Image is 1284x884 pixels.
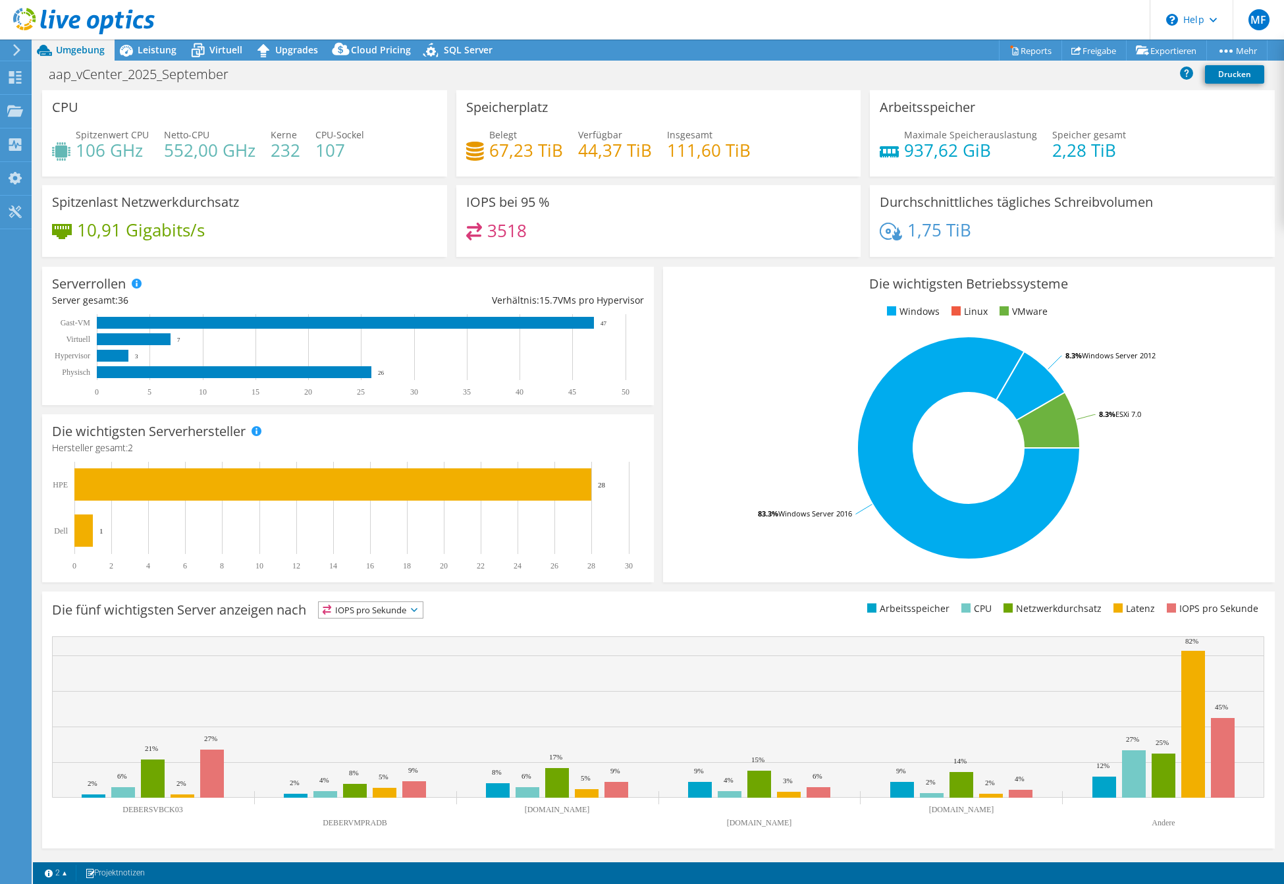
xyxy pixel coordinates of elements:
[95,387,99,397] text: 0
[183,561,187,570] text: 6
[549,753,562,761] text: 17%
[118,294,128,306] span: 36
[522,772,531,780] text: 6%
[408,766,418,774] text: 9%
[348,293,643,308] div: Verhältnis: VMs pro Hypervisor
[466,195,550,209] h3: IOPS bei 95 %
[1015,775,1025,783] text: 4%
[1164,601,1258,616] li: IOPS pro Sekunde
[52,195,239,209] h3: Spitzenlast Netzwerkdurchsatz
[43,67,249,82] h1: aap_vCenter_2025_September
[1205,65,1264,84] a: Drucken
[1052,143,1126,157] h4: 2,28 TiB
[929,805,994,814] text: [DOMAIN_NAME]
[724,776,734,784] text: 4%
[138,43,176,56] span: Leistung
[55,351,90,360] text: Hypervisor
[440,561,448,570] text: 20
[466,100,548,115] h3: Speicherplatz
[164,143,255,157] h4: 552,00 GHz
[587,561,595,570] text: 28
[209,43,242,56] span: Virtuell
[1096,761,1110,769] text: 12%
[109,561,113,570] text: 2
[694,767,704,775] text: 9%
[727,818,792,827] text: [DOMAIN_NAME]
[199,387,207,397] text: 10
[52,424,246,439] h3: Die wichtigsten Serverhersteller
[578,143,652,157] h4: 44,37 TiB
[667,128,712,141] span: Insgesamt
[36,865,76,881] a: 2
[758,509,778,518] tspan: 83.3%
[323,818,387,827] text: DEBERVMPRADB
[61,318,91,327] text: Gast-VM
[673,277,1265,291] h3: Die wichtigsten Betriebssysteme
[357,387,365,397] text: 25
[410,387,418,397] text: 30
[525,805,590,814] text: [DOMAIN_NAME]
[985,779,995,787] text: 2%
[492,768,502,776] text: 8%
[88,779,97,787] text: 2%
[72,561,76,570] text: 0
[349,769,359,777] text: 8%
[907,223,971,237] h4: 1,75 TiB
[625,561,633,570] text: 30
[135,353,138,360] text: 3
[52,293,348,308] div: Server gesamt:
[329,561,337,570] text: 14
[275,43,318,56] span: Upgrades
[271,143,300,157] h4: 232
[379,773,388,781] text: 5%
[403,561,411,570] text: 18
[516,387,523,397] text: 40
[578,128,622,141] span: Verfügbar
[444,43,493,56] span: SQL Server
[1248,9,1270,30] span: MF
[1065,350,1082,360] tspan: 8.3%
[52,441,644,455] h4: Hersteller gesamt:
[1156,738,1169,746] text: 25%
[66,335,90,344] text: Virtuell
[52,100,78,115] h3: CPU
[56,43,105,56] span: Umgebung
[53,480,68,489] text: HPE
[128,441,133,454] span: 2
[351,43,411,56] span: Cloud Pricing
[1099,409,1115,419] tspan: 8.3%
[514,561,522,570] text: 24
[926,778,936,786] text: 2%
[1215,703,1228,711] text: 45%
[292,561,300,570] text: 12
[1185,637,1198,645] text: 82%
[813,772,822,780] text: 6%
[315,143,364,157] h4: 107
[1115,409,1141,419] tspan: ESXi 7.0
[1206,40,1268,61] a: Mehr
[581,774,591,782] text: 5%
[271,128,297,141] span: Kerne
[463,387,471,397] text: 35
[622,387,629,397] text: 50
[62,368,90,377] text: Physisch
[255,561,263,570] text: 10
[176,779,186,787] text: 2%
[751,756,764,763] text: 15%
[99,527,103,535] text: 1
[52,277,126,291] h3: Serverrollen
[783,777,793,785] text: 3%
[539,294,558,306] span: 15.7
[601,320,607,327] text: 47
[958,601,992,616] li: CPU
[778,509,852,518] tspan: Windows Server 2016
[117,772,127,780] text: 6%
[610,767,620,775] text: 9%
[568,387,576,397] text: 45
[1126,735,1139,743] text: 27%
[315,128,364,141] span: CPU-Sockel
[220,561,224,570] text: 8
[177,337,180,343] text: 7
[487,223,527,238] h4: 3518
[1126,40,1207,61] a: Exportieren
